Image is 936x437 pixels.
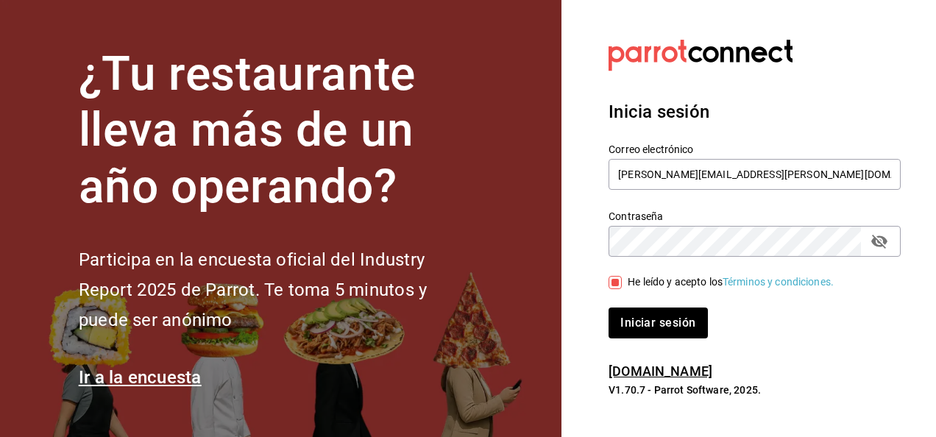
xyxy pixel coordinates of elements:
h1: ¿Tu restaurante lleva más de un año operando? [79,46,476,216]
input: Ingresa tu correo electrónico [609,159,901,190]
button: Iniciar sesión [609,308,707,338]
div: He leído y acepto los [628,274,834,290]
a: [DOMAIN_NAME] [609,363,712,379]
label: Contraseña [609,210,901,221]
p: V1.70.7 - Parrot Software, 2025. [609,383,901,397]
h3: Inicia sesión [609,99,901,125]
a: Ir a la encuesta [79,367,202,388]
label: Correo electrónico [609,143,901,154]
a: Términos y condiciones. [723,276,834,288]
h2: Participa en la encuesta oficial del Industry Report 2025 de Parrot. Te toma 5 minutos y puede se... [79,245,476,335]
button: passwordField [867,229,892,254]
